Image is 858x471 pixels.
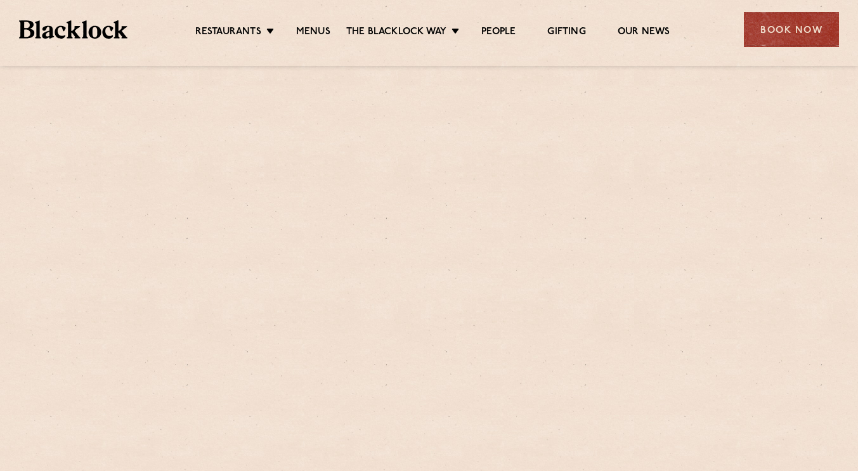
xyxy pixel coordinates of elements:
img: BL_Textured_Logo-footer-cropped.svg [19,20,127,39]
div: Book Now [744,12,839,47]
a: Restaurants [195,26,261,40]
a: Menus [296,26,330,40]
a: Gifting [547,26,585,40]
a: People [481,26,516,40]
a: Our News [618,26,670,40]
a: The Blacklock Way [346,26,446,40]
